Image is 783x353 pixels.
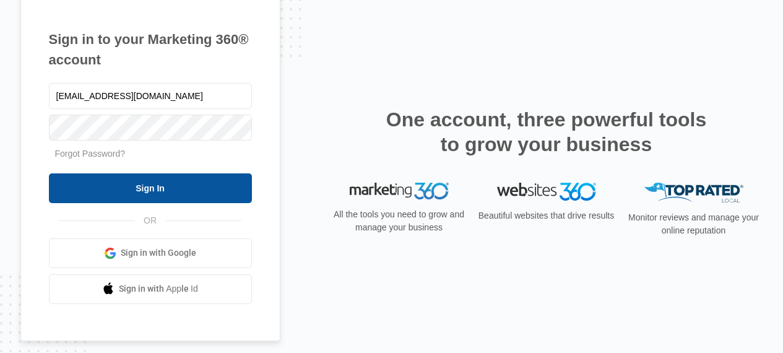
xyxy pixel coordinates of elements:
a: Sign in with Google [49,238,252,268]
img: Top Rated Local [644,183,743,203]
img: Marketing 360 [350,183,449,200]
p: Beautiful websites that drive results [477,209,616,222]
span: Sign in with Apple Id [119,282,198,295]
h2: One account, three powerful tools to grow your business [383,107,711,157]
img: Websites 360 [497,183,596,201]
p: All the tools you need to grow and manage your business [330,208,469,234]
a: Forgot Password? [55,149,126,159]
a: Sign in with Apple Id [49,274,252,304]
p: Monitor reviews and manage your online reputation [625,211,763,237]
h1: Sign in to your Marketing 360® account [49,29,252,70]
input: Sign In [49,173,252,203]
input: Email [49,83,252,109]
span: OR [135,214,165,227]
span: Sign in with Google [121,246,196,259]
